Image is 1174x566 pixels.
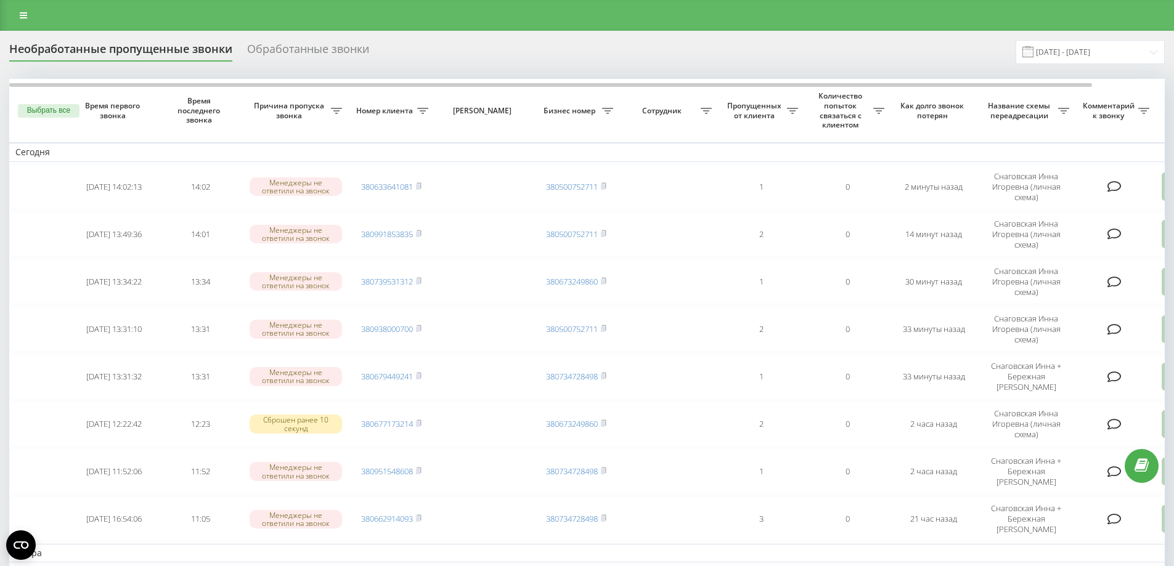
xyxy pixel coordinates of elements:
span: Бизнес номер [539,106,602,116]
button: Выбрать все [18,104,79,118]
td: 0 [804,212,891,257]
td: 0 [804,449,891,494]
td: 13:31 [157,354,243,399]
a: 380679449241 [361,371,413,382]
a: 380734728498 [546,371,598,382]
a: 380951548608 [361,466,413,477]
td: 2 часа назад [891,449,977,494]
a: 380938000700 [361,323,413,334]
span: Количество попыток связаться с клиентом [810,91,873,129]
td: 0 [804,307,891,352]
td: [DATE] 13:49:36 [71,212,157,257]
td: 2 минуты назад [891,164,977,209]
td: [DATE] 13:34:22 [71,259,157,304]
div: Сброшен ранее 10 секунд [250,414,342,433]
td: 21 час назад [891,496,977,541]
a: 380633641081 [361,181,413,192]
td: 1 [718,354,804,399]
span: [PERSON_NAME] [445,106,523,116]
div: Менеджеры не ответили на звонок [250,367,342,386]
td: 2 [718,402,804,447]
span: Сотрудник [626,106,701,116]
span: Номер клиента [354,106,417,116]
td: 2 часа назад [891,402,977,447]
td: [DATE] 13:31:32 [71,354,157,399]
td: 0 [804,496,891,541]
span: Комментарий к звонку [1082,101,1138,120]
a: 380500752711 [546,181,598,192]
div: Менеджеры не ответили на звонок [250,177,342,196]
td: [DATE] 11:52:06 [71,449,157,494]
div: Обработанные звонки [247,42,369,62]
td: [DATE] 14:02:13 [71,164,157,209]
td: 3 [718,496,804,541]
div: Менеджеры не ответили на звонок [250,225,342,243]
td: 33 минуты назад [891,354,977,399]
td: Снаговская Инна Игоревна (личная схема) [977,307,1075,352]
td: 2 [718,307,804,352]
td: Снаговская Инна + Бережная [PERSON_NAME] [977,354,1075,399]
td: 12:23 [157,402,243,447]
span: Причина пропуска звонка [250,101,331,120]
span: Название схемы переадресации [983,101,1058,120]
td: 13:34 [157,259,243,304]
td: 11:05 [157,496,243,541]
a: 380734728498 [546,466,598,477]
span: Время первого звонка [81,101,147,120]
span: Пропущенных от клиента [724,101,787,120]
td: 11:52 [157,449,243,494]
td: Снаговская Инна + Бережная [PERSON_NAME] [977,449,1075,494]
div: Менеджеры не ответили на звонок [250,462,342,480]
a: 380500752711 [546,228,598,240]
td: 0 [804,402,891,447]
td: Снаговская Инна Игоревна (личная схема) [977,402,1075,447]
a: 380739531312 [361,276,413,287]
a: 380500752711 [546,323,598,334]
td: 13:31 [157,307,243,352]
td: 1 [718,449,804,494]
td: 0 [804,354,891,399]
button: Open CMP widget [6,530,36,560]
td: 33 минуты назад [891,307,977,352]
td: 14:02 [157,164,243,209]
span: Время последнего звонка [167,96,234,125]
div: Менеджеры не ответили на звонок [250,510,342,528]
td: 1 [718,164,804,209]
a: 380734728498 [546,513,598,524]
a: 380662914093 [361,513,413,524]
td: Снаговская Инна Игоревна (личная схема) [977,259,1075,304]
td: Снаговская Инна Игоревна (личная схема) [977,164,1075,209]
td: [DATE] 16:54:06 [71,496,157,541]
td: [DATE] 13:31:10 [71,307,157,352]
td: 2 [718,212,804,257]
a: 380673249860 [546,418,598,429]
td: Снаговская Инна + Бережная [PERSON_NAME] [977,496,1075,541]
td: 1 [718,259,804,304]
a: 380673249860 [546,276,598,287]
div: Необработанные пропущенные звонки [9,42,232,62]
div: Менеджеры не ответили на звонок [250,320,342,338]
td: 14 минут назад [891,212,977,257]
div: Менеджеры не ответили на звонок [250,272,342,291]
span: Как долго звонок потерян [900,101,967,120]
a: 380677173214 [361,418,413,429]
td: 14:01 [157,212,243,257]
td: 30 минут назад [891,259,977,304]
a: 380991853835 [361,228,413,240]
td: [DATE] 12:22:42 [71,402,157,447]
td: 0 [804,164,891,209]
td: 0 [804,259,891,304]
td: Снаговская Инна Игоревна (личная схема) [977,212,1075,257]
